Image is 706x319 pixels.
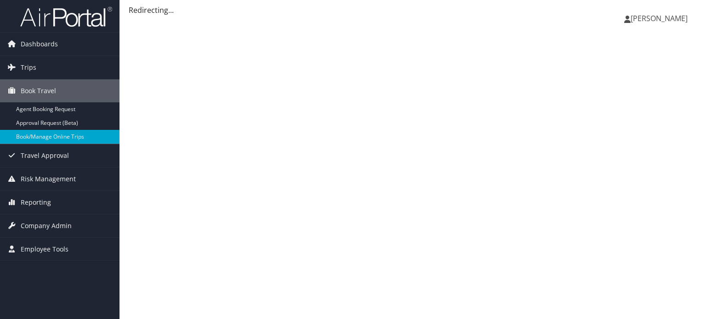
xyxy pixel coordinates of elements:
[21,191,51,214] span: Reporting
[624,5,697,32] a: [PERSON_NAME]
[20,6,112,28] img: airportal-logo.png
[21,168,76,190] span: Risk Management
[21,238,68,261] span: Employee Tools
[21,33,58,56] span: Dashboards
[21,144,69,167] span: Travel Approval
[21,214,72,237] span: Company Admin
[21,79,56,102] span: Book Travel
[21,56,36,79] span: Trips
[129,5,697,16] div: Redirecting...
[631,13,688,23] span: [PERSON_NAME]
